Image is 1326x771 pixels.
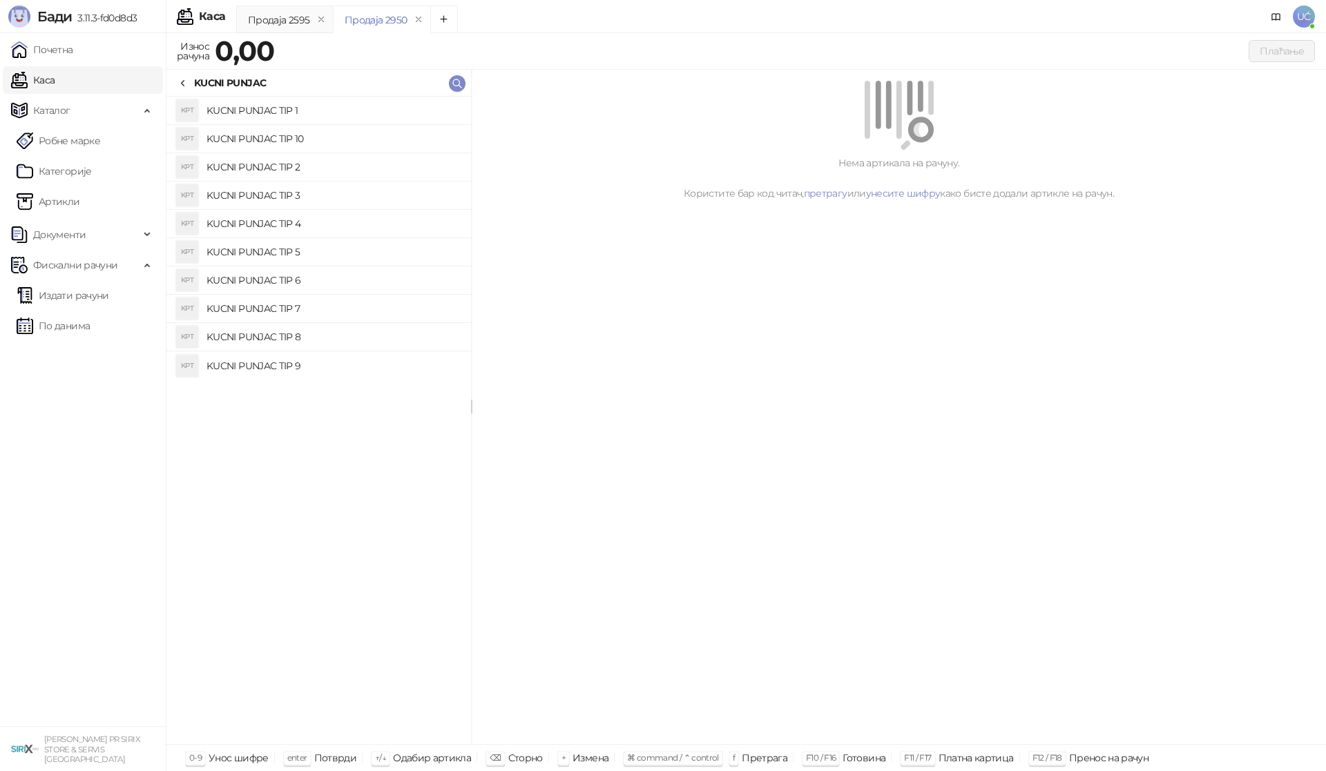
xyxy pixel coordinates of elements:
span: F10 / F16 [806,752,836,763]
div: Износ рачуна [174,37,212,65]
span: F11 / F17 [904,752,931,763]
h4: KUCNI PUNJAC TIP 9 [206,355,460,377]
div: KPT [176,99,198,121]
h4: KUCNI PUNJAC TIP 8 [206,326,460,348]
a: Каса [11,66,55,94]
h4: KUCNI PUNJAC TIP 6 [206,269,460,291]
small: [PERSON_NAME] PR SIRIX STORE & SERVIS [GEOGRAPHIC_DATA] [44,734,140,764]
div: Каса [199,11,225,22]
a: Почетна [11,36,73,64]
h4: KUCNI PUNJAC TIP 2 [206,156,460,178]
a: По данима [17,312,90,340]
span: 3.11.3-fd0d8d3 [72,12,137,24]
div: KPT [176,128,198,150]
span: F12 / F18 [1032,752,1062,763]
span: ↑/↓ [375,752,386,763]
span: + [561,752,566,763]
div: Платна картица [939,749,1014,767]
button: remove [312,14,330,26]
h4: KUCNI PUNJAC TIP 7 [206,297,460,320]
h4: KUCNI PUNJAC TIP 4 [206,213,460,235]
div: Готовина [843,749,885,767]
span: enter [287,752,307,763]
h4: KUCNI PUNJAC TIP 10 [206,128,460,150]
button: remove [410,14,427,26]
a: Робне марке [17,127,100,155]
span: Каталог [33,97,70,124]
h4: KUCNI PUNJAC TIP 3 [206,184,460,206]
h4: KUCNI PUNJAC TIP 5 [206,241,460,263]
img: Logo [8,6,30,28]
div: grid [166,97,471,744]
a: претрагу [804,187,847,199]
span: ⌘ command / ⌃ control [627,752,719,763]
div: Претрага [742,749,787,767]
a: Документација [1265,6,1287,28]
a: ArtikliАртикли [17,188,80,215]
div: KUCNI PUNJAC [194,75,266,90]
span: UĆ [1293,6,1315,28]
div: KPT [176,297,198,320]
div: Одабир артикла [393,749,471,767]
div: KPT [176,156,198,178]
h4: KUCNI PUNJAC TIP 1 [206,99,460,121]
a: унесите шифру [866,187,941,199]
strong: 0,00 [215,34,274,68]
button: Плаћање [1249,40,1315,62]
img: 64x64-companyLogo-cb9a1907-c9b0-4601-bb5e-5084e694c383.png [11,735,39,763]
div: KPT [176,355,198,377]
span: 0-9 [189,752,202,763]
a: Издати рачуни [17,282,109,309]
div: KPT [176,241,198,263]
div: Нема артикала на рачуну. Користите бар код читач, или како бисте додали артикле на рачун. [488,155,1309,201]
div: Сторно [508,749,543,767]
div: Продаја 2950 [345,12,407,28]
span: Документи [33,221,86,248]
div: KPT [176,213,198,235]
span: f [733,752,735,763]
div: KPT [176,269,198,291]
div: Продаја 2595 [248,12,309,28]
div: Пренос на рачун [1069,749,1149,767]
div: KPT [176,326,198,348]
div: Унос шифре [209,749,269,767]
span: ⌫ [490,752,501,763]
span: Бади [37,8,72,25]
div: Потврди [314,749,357,767]
span: Фискални рачуни [33,251,117,279]
button: Add tab [430,6,458,33]
div: Измена [573,749,608,767]
a: Категорије [17,157,92,185]
div: KPT [176,184,198,206]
